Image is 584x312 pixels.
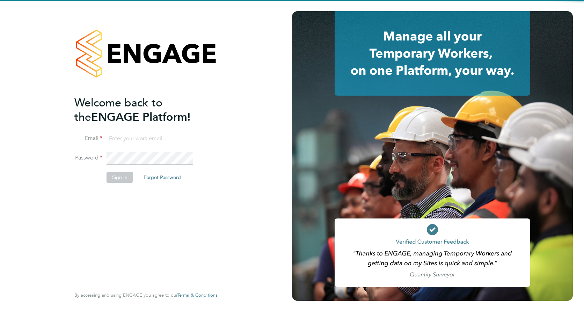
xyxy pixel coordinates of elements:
a: Terms & Conditions [177,292,218,298]
button: Sign In [107,172,133,183]
h2: ENGAGE Platform! [74,96,211,124]
button: Forgot Password [138,172,187,183]
label: Email [74,135,102,142]
label: Password [74,154,102,162]
span: Terms & Conditions [177,292,218,298]
input: Enter your work email... [107,133,193,145]
span: Welcome back to the [74,96,162,124]
span: By accessing and using ENGAGE you agree to our [74,292,218,298]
